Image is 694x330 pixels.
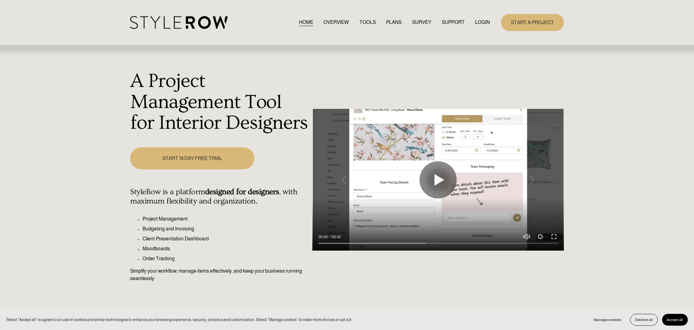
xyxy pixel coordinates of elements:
p: Moodboards [143,245,309,252]
span: Manage cookies [594,318,621,322]
p: Simplify your workflow, manage items effectively, and keep your business running seamlessly. [130,267,309,282]
button: Play [419,161,457,198]
a: PLANS [386,18,402,27]
a: HOME [299,18,313,27]
p: Project Management [143,215,309,223]
h1: A Project Management Tool for Interior Designers [130,71,309,134]
span: Accept all [667,318,683,322]
button: Decline all [630,314,658,326]
a: LOGIN [475,18,490,27]
a: START A PROJECT [501,14,564,31]
strong: designed for designers [205,187,279,196]
img: StyleRow [130,16,228,29]
a: SURVEY [412,18,431,27]
span: Decline all [635,318,653,322]
span: SUPPORT [442,19,465,26]
input: Seek [318,241,558,246]
a: TOOLS [359,18,376,27]
a: START 14 DAY FREE TRIAL [130,147,254,169]
h4: StyleRow is a platform , with maximum flexibility and organization. [130,187,309,206]
button: Manage cookies [589,314,626,326]
div: Current time [318,234,329,240]
p: Client Presentation Dashboard [143,235,309,243]
p: Order Tracking [143,255,309,262]
div: Duration [329,234,342,240]
a: OVERVIEW [323,18,349,27]
p: Budgeting and Invoicing [143,225,309,233]
button: Accept all [662,314,688,326]
p: Select “Accept all” to agree to our use of cookies and similar technologies to enhance your brows... [6,317,352,323]
a: folder dropdown [442,18,465,27]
